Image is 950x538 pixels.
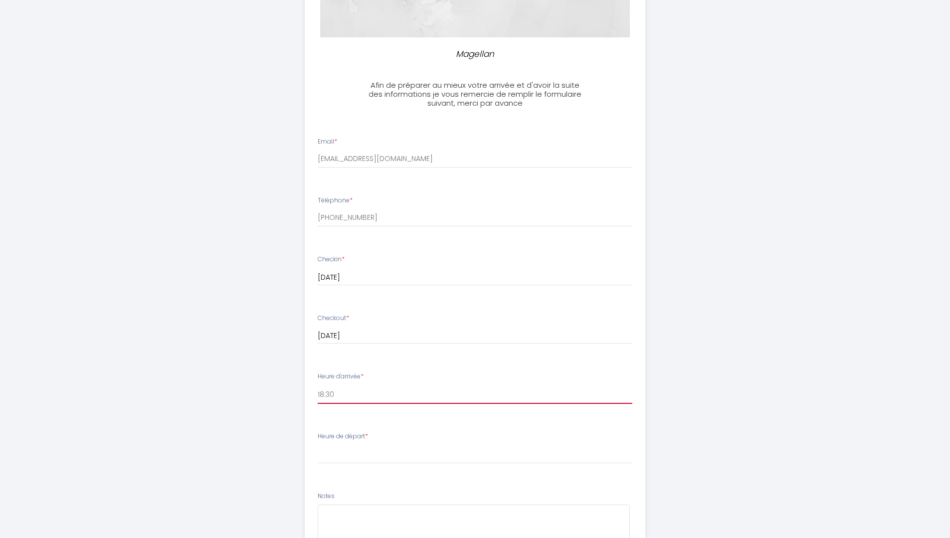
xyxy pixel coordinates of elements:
label: Heure d'arrivée [318,372,364,381]
label: Notes [318,492,335,501]
label: Checkout [318,314,349,323]
label: Téléphone [318,196,353,205]
p: Magellan [369,47,582,61]
label: Heure de départ [318,432,368,441]
h3: Afin de préparer au mieux votre arrivée et d'avoir la suite des informations je vous remercie de ... [364,81,586,108]
label: Checkin [318,255,345,264]
label: Email [318,137,337,147]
